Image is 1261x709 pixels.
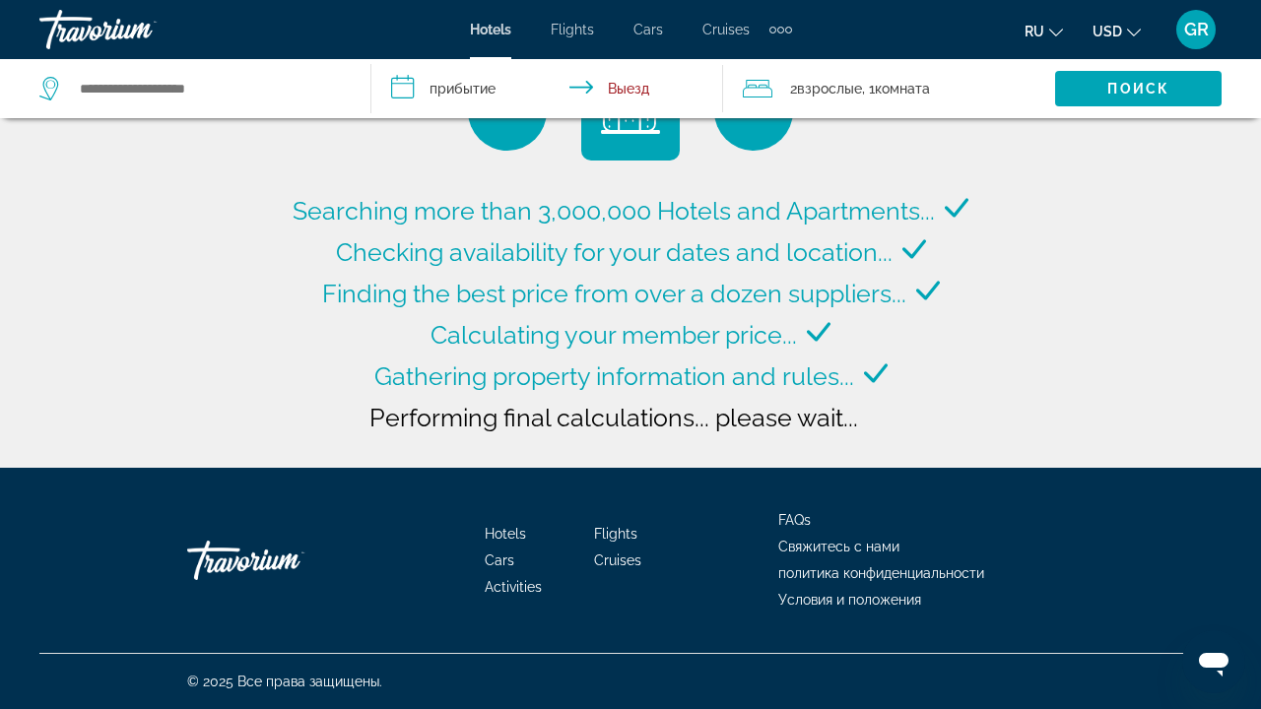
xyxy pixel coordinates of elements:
button: Change language [1025,17,1063,45]
a: FAQs [778,512,811,528]
iframe: Кнопка запуска окна обмена сообщениями [1182,630,1245,693]
span: Searching more than 3,000,000 Hotels and Apartments... [293,196,935,226]
a: Условия и положения [778,592,921,608]
span: Поиск [1107,81,1169,97]
span: , 1 [862,75,930,102]
span: Checking availability for your dates and location... [336,237,893,267]
span: ru [1025,24,1044,39]
a: Hotels [485,526,526,542]
a: Cruises [702,22,750,37]
span: Взрослые [797,81,862,97]
span: Комната [875,81,930,97]
span: USD [1093,24,1122,39]
a: Flights [551,22,594,37]
a: Cruises [594,552,641,568]
a: политика конфиденциальности [778,565,984,581]
span: © 2025 Все права защищены. [187,674,382,689]
a: Свяжитесь с нами [778,539,899,554]
button: Check in and out dates [371,59,723,118]
button: Extra navigation items [769,14,792,45]
a: Travorium [187,531,384,590]
span: GR [1184,20,1209,39]
span: Gathering property information and rules... [374,361,854,391]
button: Change currency [1093,17,1141,45]
a: Cars [633,22,663,37]
a: Hotels [470,22,511,37]
span: Finding the best price from over a dozen suppliers... [322,279,906,308]
button: Поиск [1055,71,1222,106]
a: Travorium [39,4,236,55]
span: Performing final calculations... please wait... [369,403,858,432]
a: Activities [485,579,542,595]
a: Flights [594,526,637,542]
button: Travelers: 2 adults, 0 children [723,59,1055,118]
a: Cars [485,552,514,568]
span: Calculating your member price... [431,320,797,350]
button: User Menu [1170,9,1222,50]
span: 2 [790,75,862,102]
